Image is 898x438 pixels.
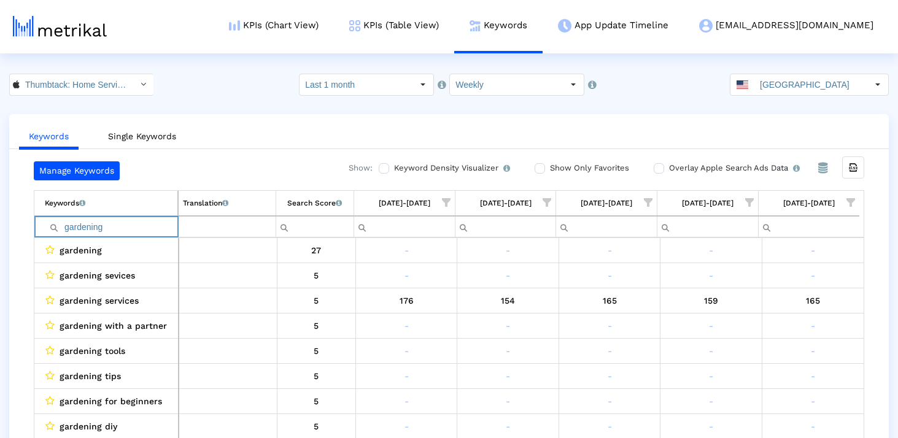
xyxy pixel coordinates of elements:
div: 5 [282,343,351,359]
div: 9/6/25 [767,418,859,434]
img: keywords.png [470,20,481,31]
img: metrical-logo-light.png [13,16,107,37]
div: 9/6/25 [767,318,859,334]
input: Filter cell [455,217,556,237]
span: gardening services [60,293,139,309]
input: Filter cell [354,217,455,237]
div: 8/9/25 [360,343,453,359]
div: 8/16/25 [462,242,554,258]
div: 8/9/25 [360,393,453,409]
div: 8/23/25 [563,242,656,258]
div: Select [563,74,584,95]
div: 5 [282,368,351,384]
td: Filter cell [34,216,178,237]
div: Select [412,74,433,95]
div: Show: [336,161,373,180]
div: Keywords [45,195,85,211]
div: [DATE]-[DATE] [783,195,835,211]
td: Filter cell [758,216,859,237]
div: Translation [183,195,228,211]
div: 5 [282,318,351,334]
div: 5 [282,418,351,434]
div: 8/9/25 [360,267,453,283]
div: Select [133,74,153,95]
div: Select [867,74,888,95]
div: 9/6/25 [767,267,859,283]
td: Filter cell [354,216,455,237]
a: Single Keywords [98,125,186,148]
a: Keywords [19,125,79,150]
span: gardening tips [60,368,121,384]
div: 8/9/25 [360,293,453,309]
input: Filter cell [759,217,859,237]
div: 8/23/25 [563,393,656,409]
span: Show filter options for column '08/10/25-08/16/25' [543,198,551,207]
td: Filter cell [556,216,657,237]
div: [DATE]-[DATE] [581,195,632,211]
div: 8/16/25 [462,343,554,359]
div: Search Score [287,195,342,211]
input: Filter cell [179,217,276,237]
div: 8/9/25 [360,242,453,258]
td: Column Translation [178,191,276,216]
span: gardening tools [60,343,125,359]
span: gardening with a partner [60,318,167,334]
div: [DATE]-[DATE] [379,195,430,211]
div: 8/16/25 [462,267,554,283]
span: gardening sevices [60,267,135,283]
td: Column Search Score [276,191,354,216]
div: 8/30/25 [665,343,757,359]
div: 9/6/25 [767,393,859,409]
span: Show filter options for column '08/31/25-09/06/25' [846,198,855,207]
td: Column 08/24/25-08/30/25 [657,191,759,216]
label: Show Only Favorites [547,161,629,175]
div: 8/30/25 [665,293,757,309]
div: 9/6/25 [767,343,859,359]
img: kpi-table-menu-icon.png [349,20,360,31]
div: 8/16/25 [462,368,554,384]
div: 8/23/25 [563,293,656,309]
span: Show filter options for column '08/24/25-08/30/25' [745,198,754,207]
span: gardening diy [60,418,117,434]
div: 5 [282,267,351,283]
span: Show filter options for column '08/17/25-08/23/25' [644,198,652,207]
span: Show filter options for column '08/03/25-08/09/25' [442,198,451,207]
div: 8/30/25 [665,318,757,334]
td: Filter cell [178,216,276,237]
div: 8/23/25 [563,318,656,334]
div: 5 [282,293,351,309]
div: [DATE]-[DATE] [682,195,733,211]
img: kpi-chart-menu-icon.png [229,20,240,31]
div: 8/16/25 [462,318,554,334]
div: 8/30/25 [665,368,757,384]
div: 8/23/25 [563,418,656,434]
div: 27 [282,242,351,258]
span: gardening for beginners [60,393,162,409]
td: Filter cell [455,216,556,237]
div: 8/30/25 [665,418,757,434]
td: Column 08/31/25-09/06/25 [758,191,859,216]
input: Filter cell [276,217,354,237]
div: 8/30/25 [665,242,757,258]
div: 8/23/25 [563,368,656,384]
div: 9/6/25 [767,368,859,384]
div: 8/23/25 [563,267,656,283]
div: 9/6/25 [767,293,859,309]
div: 8/30/25 [665,267,757,283]
input: Filter cell [657,217,758,237]
input: Filter cell [556,217,657,237]
input: Filter cell [45,217,177,237]
a: Manage Keywords [34,161,120,180]
div: Export all data [842,156,864,179]
div: 8/16/25 [462,293,554,309]
label: Overlay Apple Search Ads Data [666,161,800,175]
img: app-update-menu-icon.png [558,19,571,33]
div: [DATE]-[DATE] [480,195,532,211]
td: Filter cell [657,216,759,237]
div: 9/6/25 [767,242,859,258]
td: Column Keyword [34,191,178,216]
span: gardening [60,242,102,258]
div: 8/30/25 [665,393,757,409]
div: 8/16/25 [462,418,554,434]
td: Filter cell [276,216,354,237]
